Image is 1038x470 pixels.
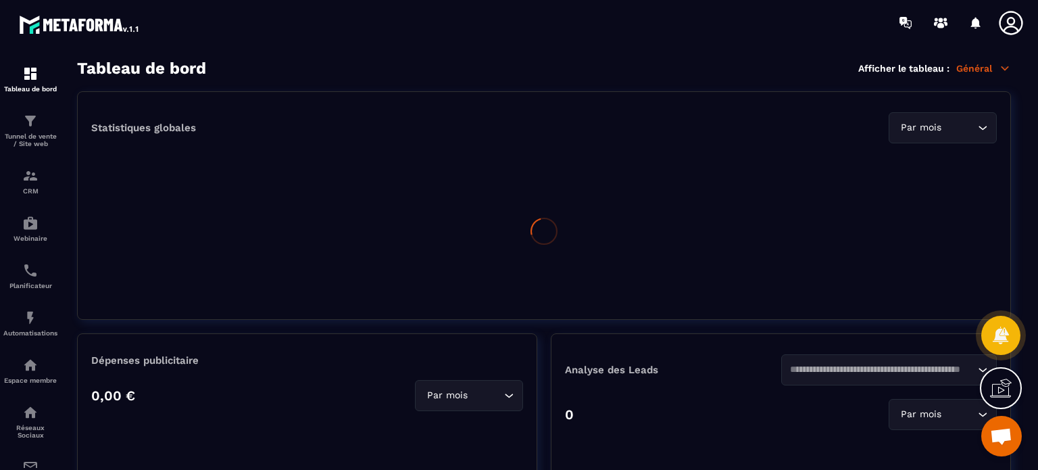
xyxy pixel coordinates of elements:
[3,252,57,300] a: schedulerschedulerPlanificateur
[415,380,523,411] div: Search for option
[3,133,57,147] p: Tunnel de vente / Site web
[944,120,974,135] input: Search for option
[22,215,39,231] img: automations
[91,387,135,404] p: 0,00 €
[22,66,39,82] img: formation
[22,113,39,129] img: formation
[3,377,57,384] p: Espace membre
[790,362,975,377] input: Search for option
[19,12,141,37] img: logo
[565,406,574,423] p: 0
[956,62,1011,74] p: Général
[3,187,57,195] p: CRM
[3,329,57,337] p: Automatisations
[858,63,949,74] p: Afficher le tableau :
[3,158,57,205] a: formationformationCRM
[91,122,196,134] p: Statistiques globales
[3,282,57,289] p: Planificateur
[3,300,57,347] a: automationsautomationsAutomatisations
[470,388,501,403] input: Search for option
[22,310,39,326] img: automations
[3,347,57,394] a: automationsautomationsEspace membre
[22,404,39,421] img: social-network
[22,168,39,184] img: formation
[781,354,997,385] div: Search for option
[3,205,57,252] a: automationsautomationsWebinaire
[91,354,523,367] p: Dépenses publicitaire
[3,55,57,103] a: formationformationTableau de bord
[3,424,57,439] p: Réseaux Sociaux
[981,416,1022,456] a: Ouvrir le chat
[889,399,997,430] div: Search for option
[424,388,470,403] span: Par mois
[897,407,944,422] span: Par mois
[889,112,997,143] div: Search for option
[565,364,781,376] p: Analyse des Leads
[3,103,57,158] a: formationformationTunnel de vente / Site web
[77,59,206,78] h3: Tableau de bord
[22,357,39,373] img: automations
[3,235,57,242] p: Webinaire
[3,85,57,93] p: Tableau de bord
[944,407,974,422] input: Search for option
[897,120,944,135] span: Par mois
[22,262,39,279] img: scheduler
[3,394,57,449] a: social-networksocial-networkRéseaux Sociaux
